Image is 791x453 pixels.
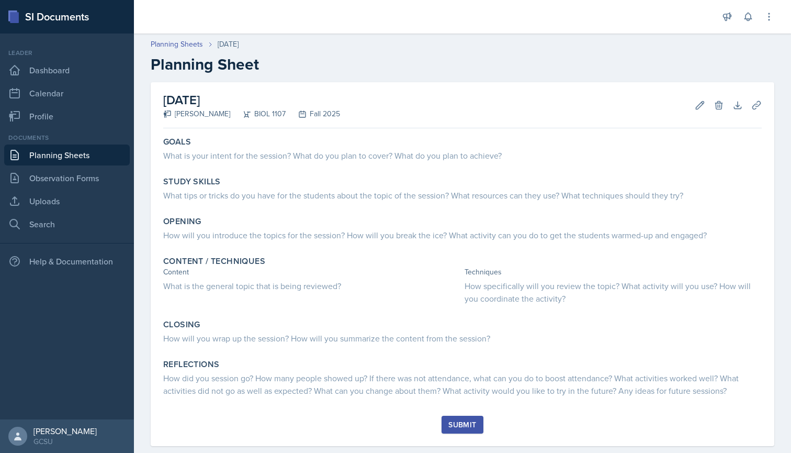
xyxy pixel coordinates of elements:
div: How will you introduce the topics for the session? How will you break the ice? What activity can ... [163,229,762,241]
div: What is your intent for the session? What do you plan to cover? What do you plan to achieve? [163,149,762,162]
a: Planning Sheets [4,145,130,165]
div: Documents [4,133,130,142]
div: What tips or tricks do you have for the students about the topic of the session? What resources c... [163,189,762,202]
a: Profile [4,106,130,127]
label: Closing [163,319,200,330]
label: Opening [163,216,201,227]
label: Study Skills [163,176,221,187]
a: Planning Sheets [151,39,203,50]
a: Search [4,214,130,235]
div: Techniques [465,267,762,278]
div: Submit [448,421,476,429]
button: Submit [442,416,483,434]
div: [DATE] [218,39,239,50]
h2: Planning Sheet [151,55,774,74]
div: [PERSON_NAME] [33,426,97,436]
div: Help & Documentation [4,251,130,272]
div: How specifically will you review the topic? What activity will you use? How will you coordinate t... [465,280,762,305]
div: [PERSON_NAME] [163,108,230,119]
div: How did you session go? How many people showed up? If there was not attendance, what can you do t... [163,372,762,397]
div: GCSU [33,436,97,447]
label: Content / Techniques [163,256,265,267]
a: Calendar [4,83,130,104]
a: Uploads [4,191,130,212]
div: Content [163,267,460,278]
div: What is the general topic that is being reviewed? [163,280,460,292]
a: Observation Forms [4,168,130,189]
div: Fall 2025 [286,108,340,119]
label: Reflections [163,359,219,370]
div: Leader [4,48,130,58]
label: Goals [163,137,191,147]
div: How will you wrap up the session? How will you summarize the content from the session? [163,332,762,345]
div: BIOL 1107 [230,108,286,119]
h2: [DATE] [163,91,340,109]
a: Dashboard [4,60,130,81]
